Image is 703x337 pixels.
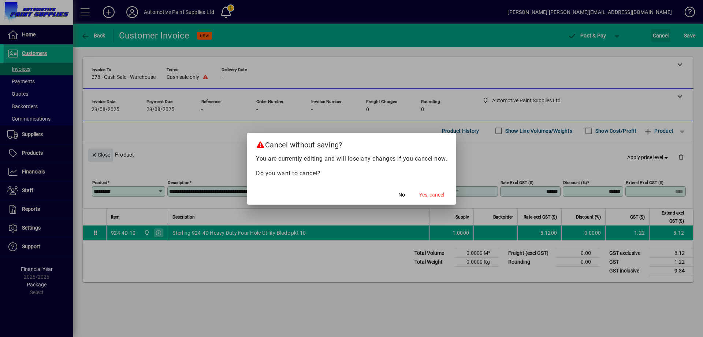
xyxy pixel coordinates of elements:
[256,169,447,178] p: Do you want to cancel?
[398,191,405,199] span: No
[256,154,447,163] p: You are currently editing and will lose any changes if you cancel now.
[416,188,447,202] button: Yes, cancel
[419,191,444,199] span: Yes, cancel
[390,188,413,202] button: No
[247,133,456,154] h2: Cancel without saving?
